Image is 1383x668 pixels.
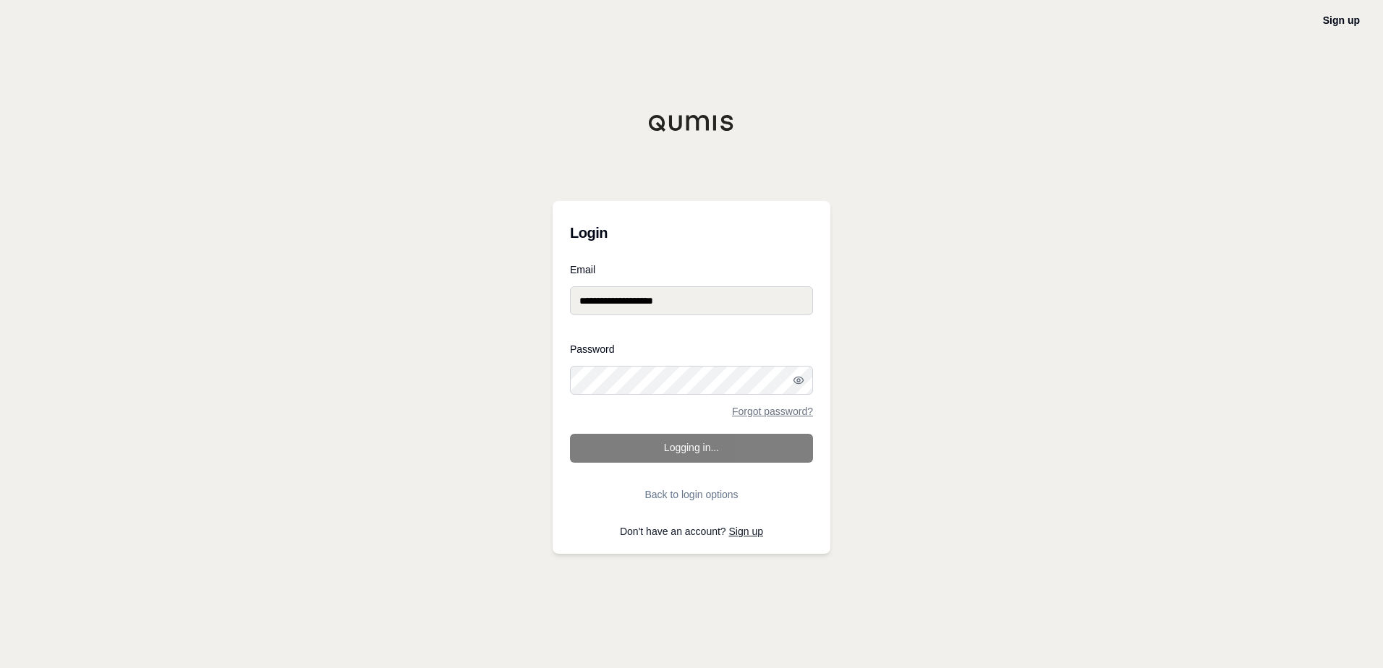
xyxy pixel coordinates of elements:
[570,480,813,509] button: Back to login options
[570,218,813,247] h3: Login
[648,114,735,132] img: Qumis
[1323,14,1360,26] a: Sign up
[570,265,813,275] label: Email
[570,526,813,536] p: Don't have an account?
[732,406,813,416] a: Forgot password?
[729,526,763,537] a: Sign up
[570,344,813,354] label: Password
